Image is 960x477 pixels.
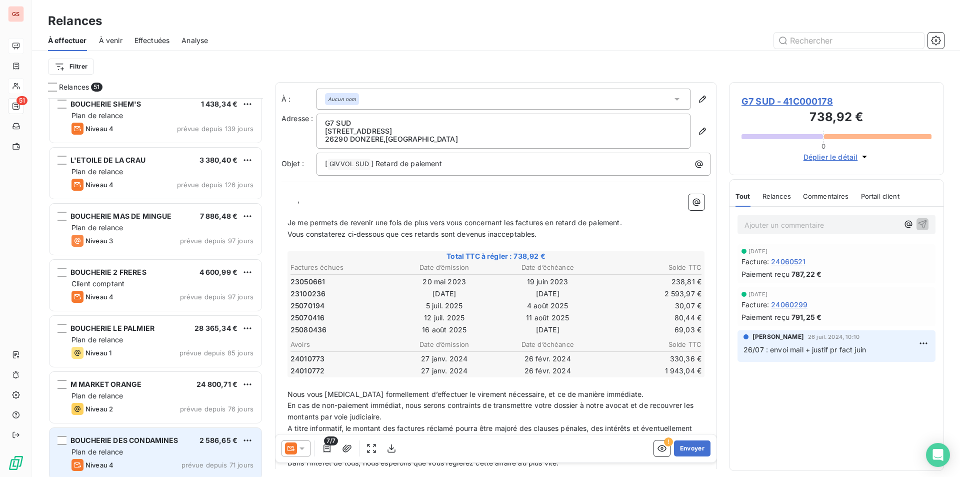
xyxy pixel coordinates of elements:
span: [PERSON_NAME] [752,332,804,341]
span: prévue depuis 139 jours [177,125,253,133]
div: Open Intercom Messenger [926,443,950,467]
span: Relances [762,192,791,200]
th: Date d’émission [393,339,496,350]
span: Plan de relance [71,223,123,232]
span: Effectuées [134,36,170,46]
td: 12 juil. 2025 [393,312,496,323]
span: Paiement reçu [741,269,789,279]
span: 23050661 [290,277,325,287]
td: 27 janv. 2024 [393,365,496,376]
td: 80,44 € [600,312,702,323]
span: Niveau 4 [85,293,113,301]
span: Niveau 4 [85,461,113,469]
span: BOUCHERIE 2 FRERES [70,268,146,276]
th: Date d’échéance [496,339,599,350]
span: prévue depuis 97 jours [180,237,253,245]
td: 24010773 [290,353,392,364]
button: Filtrer [48,59,94,75]
td: 30,07 € [600,300,702,311]
td: 2 593,97 € [600,288,702,299]
td: 11 août 2025 [496,312,599,323]
span: GIVVOL SUD [328,159,370,170]
p: [STREET_ADDRESS] [325,127,682,135]
span: Tout [735,192,750,200]
span: Niveau 4 [85,125,113,133]
p: G7 SUD [325,119,682,127]
span: 26 juil. 2024, 10:10 [808,334,859,340]
td: [DATE] [496,324,599,335]
img: Logo LeanPay [8,455,24,471]
button: Déplier le détail [800,151,873,163]
span: Plan de relance [71,167,123,176]
span: BOUCHERIE MAS DE MINGUE [70,212,171,220]
span: Plan de relance [71,111,123,120]
th: Solde TTC [600,262,702,273]
th: Factures échues [290,262,392,273]
span: À effectuer [48,36,87,46]
span: 4 600,99 € [199,268,238,276]
span: 28 365,34 € [194,324,237,332]
span: [ [325,159,327,168]
td: 16 août 2025 [393,324,496,335]
td: 69,03 € [600,324,702,335]
td: 26 févr. 2024 [496,353,599,364]
span: Niveau 2 [85,405,113,413]
span: Facture : [741,299,769,310]
span: 3 380,40 € [199,156,238,164]
th: Avoirs [290,339,392,350]
td: [DATE] [496,288,599,299]
span: ] Retard de paiement [371,159,442,168]
span: prévue depuis 71 jours [181,461,253,469]
span: 7/7 [324,436,338,445]
td: 4 août 2025 [496,300,599,311]
span: Niveau 4 [85,181,113,189]
span: 2 586,65 € [199,436,238,444]
span: 24 800,71 € [196,380,237,388]
span: En cas de non-paiement immédiat, nous serons contraints de transmettre votre dossier à notre avoc... [287,401,695,421]
th: Date d’échéance [496,262,599,273]
span: 1 438,34 € [201,100,238,108]
em: Aucun nom [328,96,356,103]
span: prévue depuis 85 jours [179,349,253,357]
span: G7 SUD - 41C000178 [741,95,931,108]
span: , [297,195,299,204]
span: M MARKET ORANGE [70,380,141,388]
td: 238,81 € [600,276,702,287]
label: À : [281,94,316,104]
span: 7 886,48 € [200,212,238,220]
span: 25070194 [290,301,324,311]
td: 19 juin 2023 [496,276,599,287]
td: 330,36 € [600,353,702,364]
h3: Relances [48,12,102,30]
span: 26/07 : envoi mail + justif pr fact juin [743,345,866,354]
span: BOUCHERIE DES CONDAMINES [70,436,178,444]
div: grid [48,98,263,477]
span: 25070416 [290,313,324,323]
span: BOUCHERIE SHEM'S [70,100,141,108]
span: Déplier le détail [803,152,858,162]
span: 24060521 [771,256,805,267]
span: 787,22 € [791,269,821,279]
span: Je me permets de revenir une fois de plus vers vous concernant les factures en retard de paiement. [287,218,622,227]
span: À venir [99,36,122,46]
span: [DATE] [748,248,767,254]
span: Adresse : [281,114,313,123]
span: Client comptant [71,279,124,288]
span: prévue depuis 97 jours [180,293,253,301]
span: A titre informatif, le montant des factures réclamé pourra être majoré des clauses pénales, des i... [287,424,694,444]
span: Plan de relance [71,335,123,344]
span: Plan de relance [71,391,123,400]
span: Vous constaterez ci-dessous que ces retards sont devenus inacceptables. [287,230,537,238]
td: 26 févr. 2024 [496,365,599,376]
span: 0 [821,142,825,150]
span: 51 [91,83,102,92]
span: Objet : [281,159,304,168]
p: 26290 DONZERE , [GEOGRAPHIC_DATA] [325,135,682,143]
th: Solde TTC [600,339,702,350]
span: Niveau 3 [85,237,113,245]
span: 24060299 [771,299,807,310]
span: prévue depuis 76 jours [180,405,253,413]
span: prévue depuis 126 jours [177,181,253,189]
span: Dans l’intérêt de tous, nous espérons que vous règlerez cette affaire au plus vite. [287,458,558,467]
div: GS [8,6,24,22]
